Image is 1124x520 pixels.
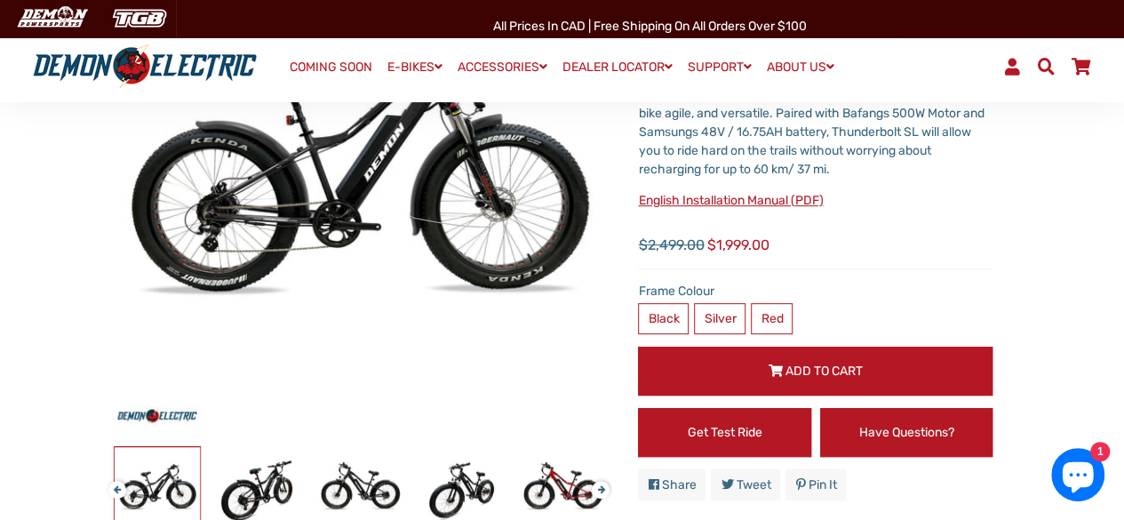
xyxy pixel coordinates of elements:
[27,44,263,90] img: Demon Electric logo
[694,303,745,334] label: Silver
[751,303,793,334] label: Red
[283,55,379,80] a: COMING SOON
[451,54,554,80] a: ACCESSORIES
[638,282,992,300] label: Frame Colour
[493,19,807,34] span: All Prices in CAD | Free shipping on all orders over $100
[661,477,696,492] span: Share
[592,472,602,492] button: Next
[9,4,94,33] img: Demon Electric
[785,364,863,379] span: Add to Cart
[820,408,993,457] a: Have Questions?
[638,235,704,256] span: $2,499.00
[808,477,836,492] span: Pin it
[638,12,986,177] span: Designed to go anywhere, ride everywhere, and do it all with ease. Thunderbolt SL provides all of...
[108,472,119,492] button: Previous
[381,54,449,80] a: E-BIKES
[638,303,689,334] label: Black
[638,347,992,396] button: Add to Cart
[556,54,679,80] a: DEALER LOCATOR
[706,235,769,256] span: $1,999.00
[682,54,758,80] a: SUPPORT
[1046,448,1110,506] inbox-online-store-chat: Shopify online store chat
[736,477,770,492] span: Tweet
[103,4,176,33] img: TGB Canada
[761,54,841,80] a: ABOUT US
[638,193,823,208] a: English Installation Manual (PDF)
[638,408,811,457] a: Get Test Ride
